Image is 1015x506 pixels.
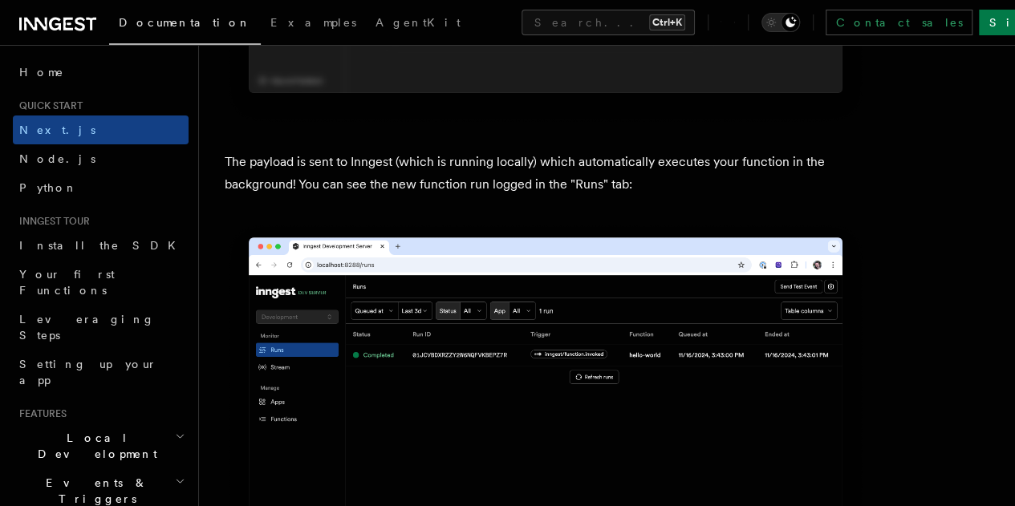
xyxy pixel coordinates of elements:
[13,430,175,462] span: Local Development
[826,10,972,35] a: Contact sales
[270,16,356,29] span: Examples
[19,181,78,194] span: Python
[13,231,189,260] a: Install the SDK
[13,115,189,144] a: Next.js
[13,260,189,305] a: Your first Functions
[13,350,189,395] a: Setting up your app
[13,423,189,468] button: Local Development
[19,152,95,165] span: Node.js
[13,173,189,202] a: Python
[13,58,189,87] a: Home
[19,313,155,342] span: Leveraging Steps
[119,16,251,29] span: Documentation
[366,5,470,43] a: AgentKit
[13,305,189,350] a: Leveraging Steps
[261,5,366,43] a: Examples
[13,407,67,420] span: Features
[19,268,115,297] span: Your first Functions
[522,10,695,35] button: Search...Ctrl+K
[13,144,189,173] a: Node.js
[19,64,64,80] span: Home
[19,123,95,136] span: Next.js
[761,13,800,32] button: Toggle dark mode
[376,16,461,29] span: AgentKit
[225,151,867,196] p: The payload is sent to Inngest (which is running locally) which automatically executes your funct...
[109,5,261,45] a: Documentation
[13,215,90,228] span: Inngest tour
[13,99,83,112] span: Quick start
[649,14,685,30] kbd: Ctrl+K
[19,358,157,387] span: Setting up your app
[19,239,185,252] span: Install the SDK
